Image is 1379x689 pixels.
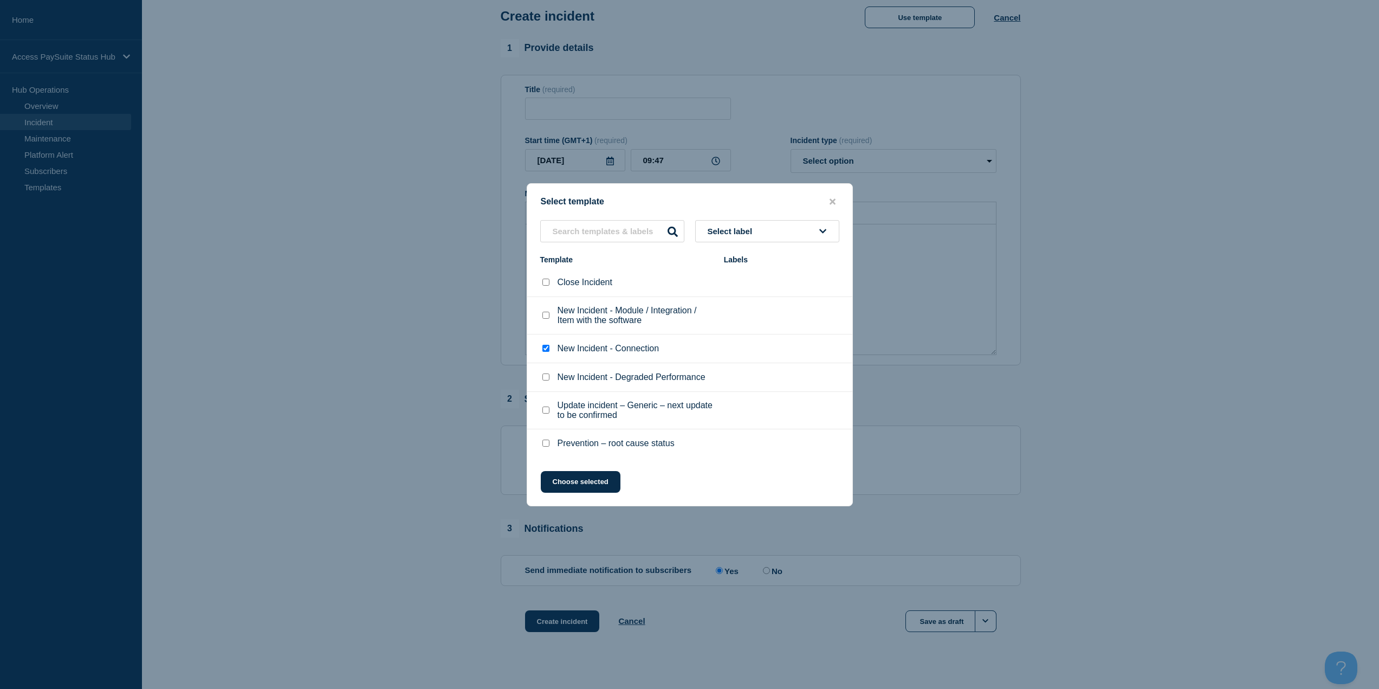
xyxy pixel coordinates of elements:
button: close button [826,197,839,207]
p: Prevention – root cause status [558,439,675,448]
p: New Incident - Connection [558,344,659,353]
button: Select label [695,220,839,242]
p: New Incident - Module / Integration / Item with the software [558,306,713,325]
p: Close Incident [558,278,612,287]
input: Prevention – root cause status checkbox [542,440,549,447]
input: New Incident - Connection checkbox [542,345,549,352]
input: New Incident - Module / Integration / Item with the software checkbox [542,312,549,319]
div: Select template [527,197,852,207]
div: Labels [724,255,839,264]
p: New Incident - Degraded Performance [558,372,705,382]
input: New Incident - Degraded Performance checkbox [542,374,549,381]
p: Update incident – Generic – next update to be confirmed [558,401,713,420]
div: Template [540,255,713,264]
input: Update incident – Generic – next update to be confirmed checkbox [542,407,549,414]
span: Select label [708,227,757,236]
button: Choose selected [541,471,620,493]
input: Search templates & labels [540,220,684,242]
input: Close Incident checkbox [542,279,549,286]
